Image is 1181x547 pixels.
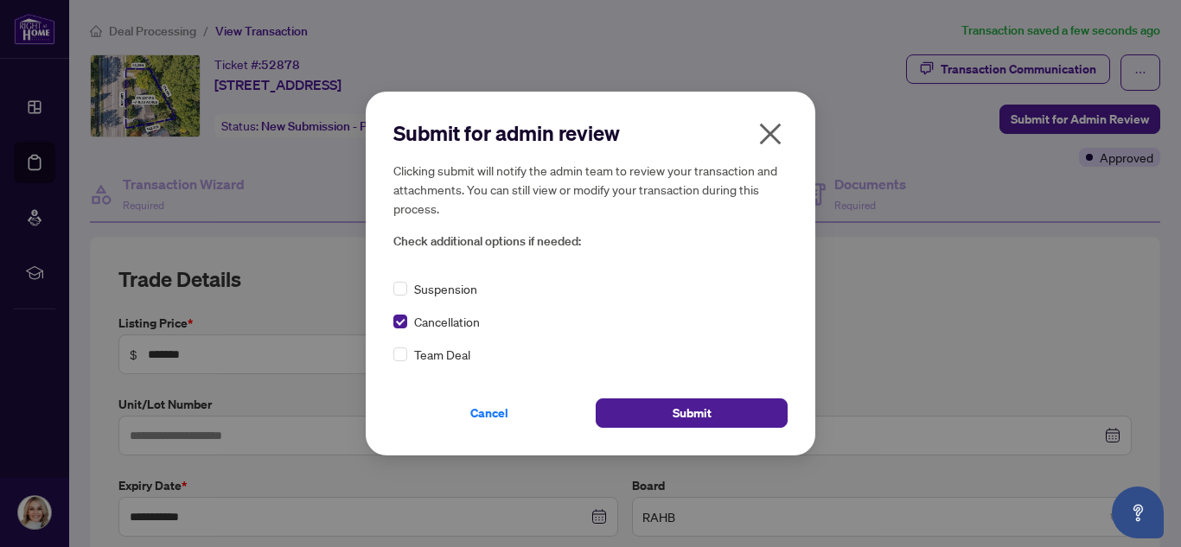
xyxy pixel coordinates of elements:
[393,232,788,251] span: Check additional options if needed:
[393,161,788,218] h5: Clicking submit will notify the admin team to review your transaction and attachments. You can st...
[414,312,480,331] span: Cancellation
[414,345,470,364] span: Team Deal
[393,398,585,428] button: Cancel
[673,399,712,427] span: Submit
[470,399,508,427] span: Cancel
[756,120,784,148] span: close
[1112,487,1164,538] button: Open asap
[393,119,788,147] h2: Submit for admin review
[414,279,477,298] span: Suspension
[596,398,788,428] button: Submit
